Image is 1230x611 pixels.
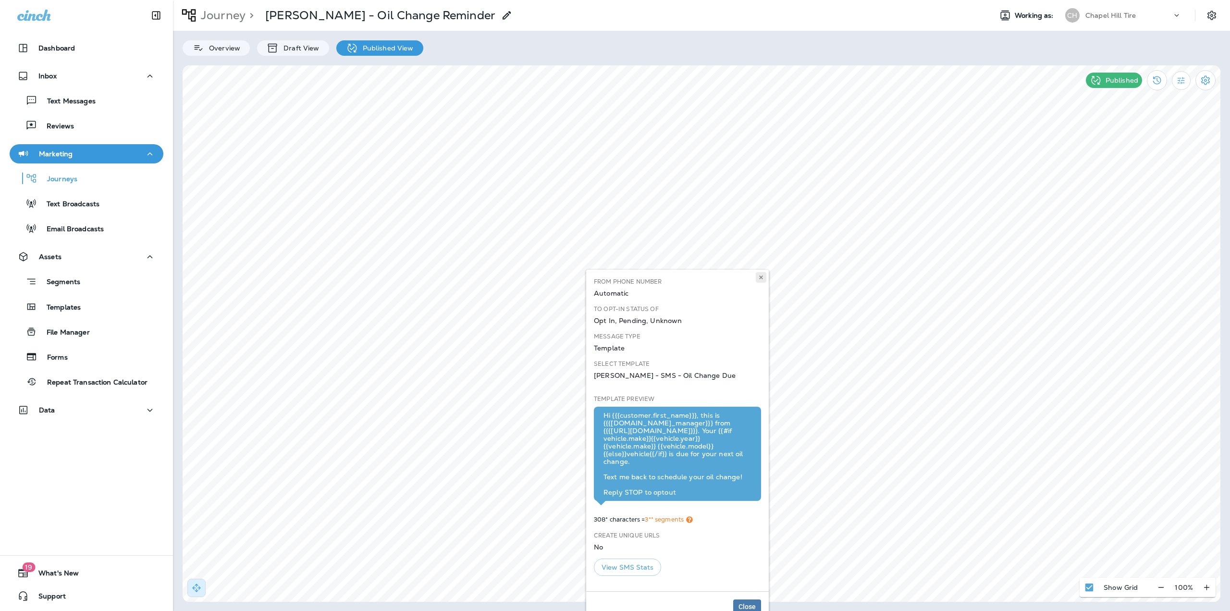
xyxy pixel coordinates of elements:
[37,328,90,337] p: File Manager
[197,8,246,23] p: Journey
[265,8,495,23] p: [PERSON_NAME] - Oil Change Reminder
[39,150,73,158] p: Marketing
[1175,584,1193,591] p: 100 %
[10,144,163,163] button: Marketing
[29,569,79,581] span: What's New
[204,44,240,52] p: Overview
[10,297,163,317] button: Templates
[10,400,163,420] button: Data
[594,372,761,379] div: [PERSON_NAME] - SMS - Oil Change Due
[1085,12,1136,19] p: Chapel Hill Tire
[10,218,163,238] button: Email Broadcasts
[10,66,163,86] button: Inbox
[10,372,163,392] button: Repeat Transaction Calculator
[10,90,163,111] button: Text Messages
[594,317,761,324] div: Opt In, Pending, Unknown
[594,559,661,576] button: View SMS Stats
[10,38,163,58] button: Dashboard
[10,193,163,213] button: Text Broadcasts
[37,353,68,362] p: Forms
[39,253,61,261] p: Assets
[37,225,104,234] p: Email Broadcasts
[10,322,163,342] button: File Manager
[645,515,684,524] span: 3** segments
[37,97,96,106] p: Text Messages
[594,289,761,297] div: Automatic
[39,406,55,414] p: Data
[1065,8,1080,23] div: CH
[1203,7,1220,24] button: Settings
[10,586,163,606] button: Support
[594,333,640,340] label: Message Type
[279,44,319,52] p: Draft View
[10,347,163,367] button: Forms
[37,278,80,287] p: Segments
[594,543,761,551] div: No
[37,378,148,387] p: Repeat Transaction Calculator
[1172,71,1191,90] button: Filter Statistics
[594,395,654,403] label: Template Preview
[1015,12,1056,20] span: Working as:
[594,515,693,524] span: 308* characters =
[37,175,77,184] p: Journeys
[738,603,756,610] span: Close
[22,562,35,572] span: 19
[265,8,495,23] div: Merrick - Oil Change Reminder
[29,592,66,604] span: Support
[603,411,751,496] div: Hi {{{customer.first_name}}}, this is {{{[DOMAIN_NAME]_manager}}} from {{{[URL][DOMAIN_NAME]}}}. ...
[1104,584,1138,591] p: Show Grid
[246,8,254,23] p: >
[594,344,761,352] div: Template
[143,6,170,25] button: Collapse Sidebar
[37,200,99,209] p: Text Broadcasts
[1106,76,1138,84] p: Published
[594,305,659,313] label: To Opt-In Status Of
[37,122,74,131] p: Reviews
[358,44,414,52] p: Published View
[594,532,660,539] label: Create Unique URLs
[1147,70,1167,90] button: View Changelog
[10,271,163,292] button: Segments
[1195,70,1216,90] button: Settings
[10,168,163,188] button: Journeys
[594,360,650,368] label: Select Template
[38,72,57,80] p: Inbox
[10,115,163,136] button: Reviews
[37,303,81,312] p: Templates
[10,247,163,266] button: Assets
[594,278,662,286] label: From Phone Number
[38,44,75,52] p: Dashboard
[10,563,163,583] button: 19What's New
